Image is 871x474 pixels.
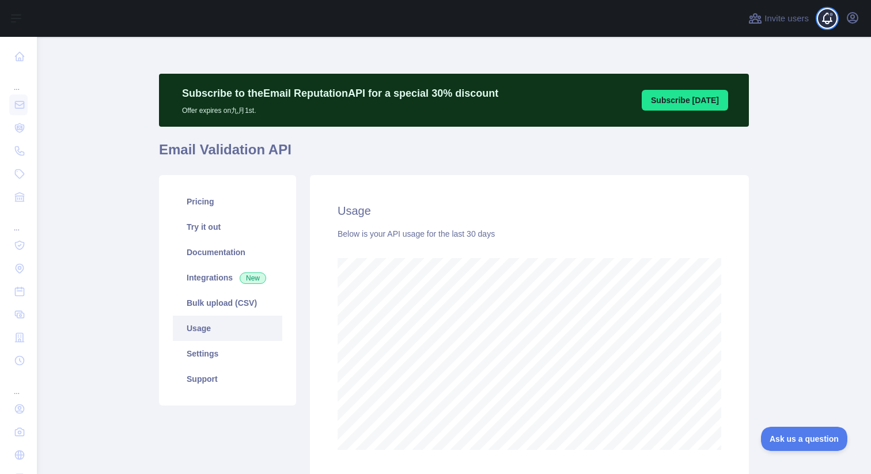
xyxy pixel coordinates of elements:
span: New [240,272,266,284]
a: Bulk upload (CSV) [173,290,282,316]
div: ... [9,69,28,92]
h2: Usage [338,203,721,219]
span: Invite users [764,12,809,25]
div: Below is your API usage for the last 30 days [338,228,721,240]
button: Invite users [746,9,811,28]
a: Pricing [173,189,282,214]
a: Integrations New [173,265,282,290]
a: Usage [173,316,282,341]
a: Support [173,366,282,392]
button: Subscribe [DATE] [642,90,728,111]
div: ... [9,373,28,396]
h1: Email Validation API [159,141,749,168]
iframe: Toggle Customer Support [761,427,848,451]
div: ... [9,210,28,233]
p: Offer expires on 九月 1st. [182,101,498,115]
a: Settings [173,341,282,366]
p: Subscribe to the Email Reputation API for a special 30 % discount [182,85,498,101]
a: Documentation [173,240,282,265]
a: Try it out [173,214,282,240]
